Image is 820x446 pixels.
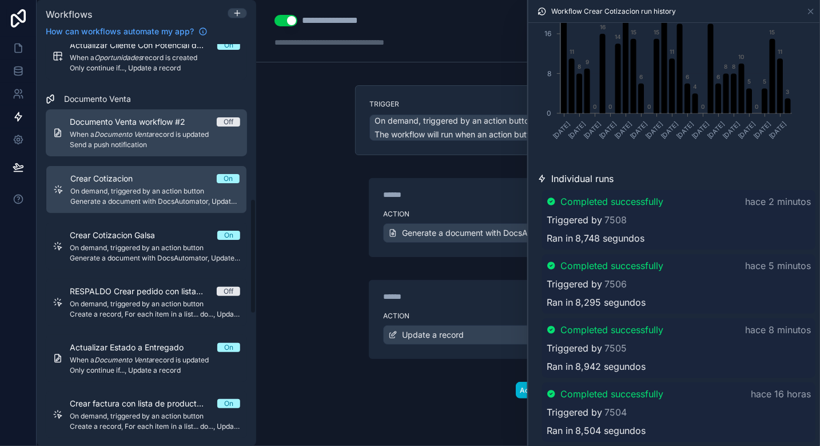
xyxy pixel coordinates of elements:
[560,195,663,208] span: Completed successfully
[786,88,790,95] text: 3
[551,172,614,185] span: Individual runs
[547,213,602,227] span: Triggered by
[369,100,707,109] label: Trigger
[402,227,562,239] span: Generate a document with DocsAutomator
[547,277,602,291] span: Triggered by
[46,26,194,37] span: How can workflows automate my app?
[747,78,751,85] text: 5
[745,259,811,273] p: hace 5 minutos
[725,63,728,70] text: 8
[375,115,534,127] span: On demand, triggered by an action button
[745,323,811,337] p: hace 8 minutos
[560,259,663,273] span: Completed successfully
[739,53,745,60] text: 10
[608,103,612,110] text: 0
[575,360,646,373] span: 8,942 segundos
[567,120,587,140] text: [DATE]
[631,29,636,35] text: 15
[516,382,560,398] button: Add action
[647,103,651,110] text: 0
[547,405,602,419] span: Triggered by
[604,213,627,227] a: 7508
[598,120,618,140] text: [DATE]
[745,195,811,208] p: hace 2 minutos
[752,120,773,140] text: [DATE]
[721,120,742,140] text: [DATE]
[383,311,693,321] label: Action
[778,48,782,55] text: 11
[560,323,663,337] span: Completed successfully
[770,29,775,35] text: 15
[46,9,92,20] span: Workflows
[547,231,573,245] span: Ran in
[570,48,574,55] text: 11
[575,295,646,309] span: 8,295 segundos
[675,120,695,140] text: [DATE]
[593,103,596,110] text: 0
[575,424,646,437] span: 8,504 segundos
[582,120,603,140] text: [DATE]
[604,341,627,355] a: 7505
[644,120,664,140] text: [DATE]
[604,277,627,291] a: 7506
[600,23,606,30] text: 16
[693,83,697,90] text: 4
[716,73,720,80] text: 6
[706,120,726,140] text: [DATE]
[701,103,704,110] text: 0
[737,120,757,140] text: [DATE]
[586,58,589,65] text: 9
[383,223,693,243] button: Generate a document with DocsAutomator
[369,115,707,141] button: On demand, triggered by an action buttonThe workflow will run when an action button is pressed
[547,360,573,373] span: Ran in
[383,210,693,219] label: Action
[547,69,551,78] tspan: 8
[375,129,579,139] span: The workflow will run when an action button is pressed
[732,63,735,70] text: 8
[763,78,766,85] text: 5
[767,120,788,140] text: [DATE]
[615,33,621,40] text: 14
[551,7,676,16] span: Workflow Crear Cotizacion run history
[613,120,634,140] text: [DATE]
[383,325,693,345] button: Update a record
[670,48,674,55] text: 11
[547,341,602,355] span: Triggered by
[551,120,572,140] text: [DATE]
[578,63,581,70] text: 8
[575,231,644,245] span: 8,748 segundos
[547,109,551,117] tspan: 0
[604,405,627,419] a: 7504
[544,29,551,38] tspan: 16
[547,424,573,437] span: Ran in
[547,295,573,309] span: Ran in
[686,73,689,80] text: 6
[755,103,759,110] text: 0
[41,26,212,37] a: How can workflows automate my app?
[639,73,643,80] text: 6
[751,387,811,401] p: hace 16 horas
[402,329,464,341] span: Update a record
[690,120,711,140] text: [DATE]
[560,387,663,401] span: Completed successfully
[659,120,680,140] text: [DATE]
[628,120,649,140] text: [DATE]
[654,29,659,35] text: 15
